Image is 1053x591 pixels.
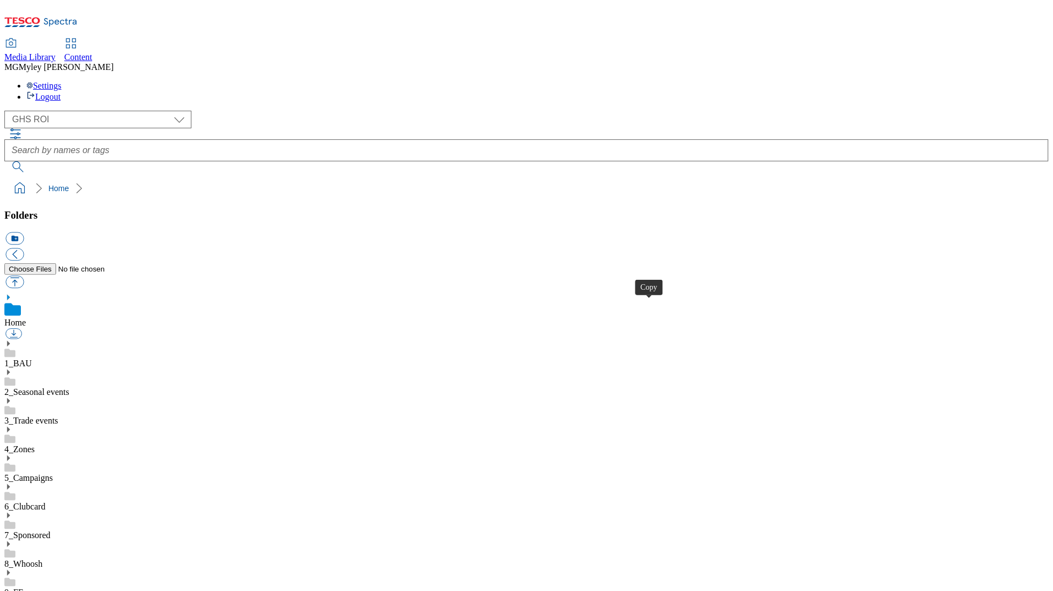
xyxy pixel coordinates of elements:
[4,387,69,397] a: 2_Seasonal events
[48,184,69,193] a: Home
[4,502,46,511] a: 6_Clubcard
[19,62,114,72] span: Myley [PERSON_NAME]
[4,473,53,482] a: 5_Campaigns
[11,180,29,197] a: home
[4,178,1049,199] nav: breadcrumb
[4,52,56,62] span: Media Library
[4,530,51,540] a: 7_Sponsored
[64,52,92,62] span: Content
[4,444,35,454] a: 4_Zones
[4,559,42,568] a: 8_Whoosh
[4,39,56,62] a: Media Library
[4,62,19,72] span: MG
[4,209,1049,221] h3: Folders
[4,139,1049,161] input: Search by names or tags
[4,416,58,425] a: 3_Trade events
[4,318,26,327] a: Home
[26,92,61,101] a: Logout
[4,359,32,368] a: 1_BAU
[64,39,92,62] a: Content
[26,81,62,90] a: Settings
